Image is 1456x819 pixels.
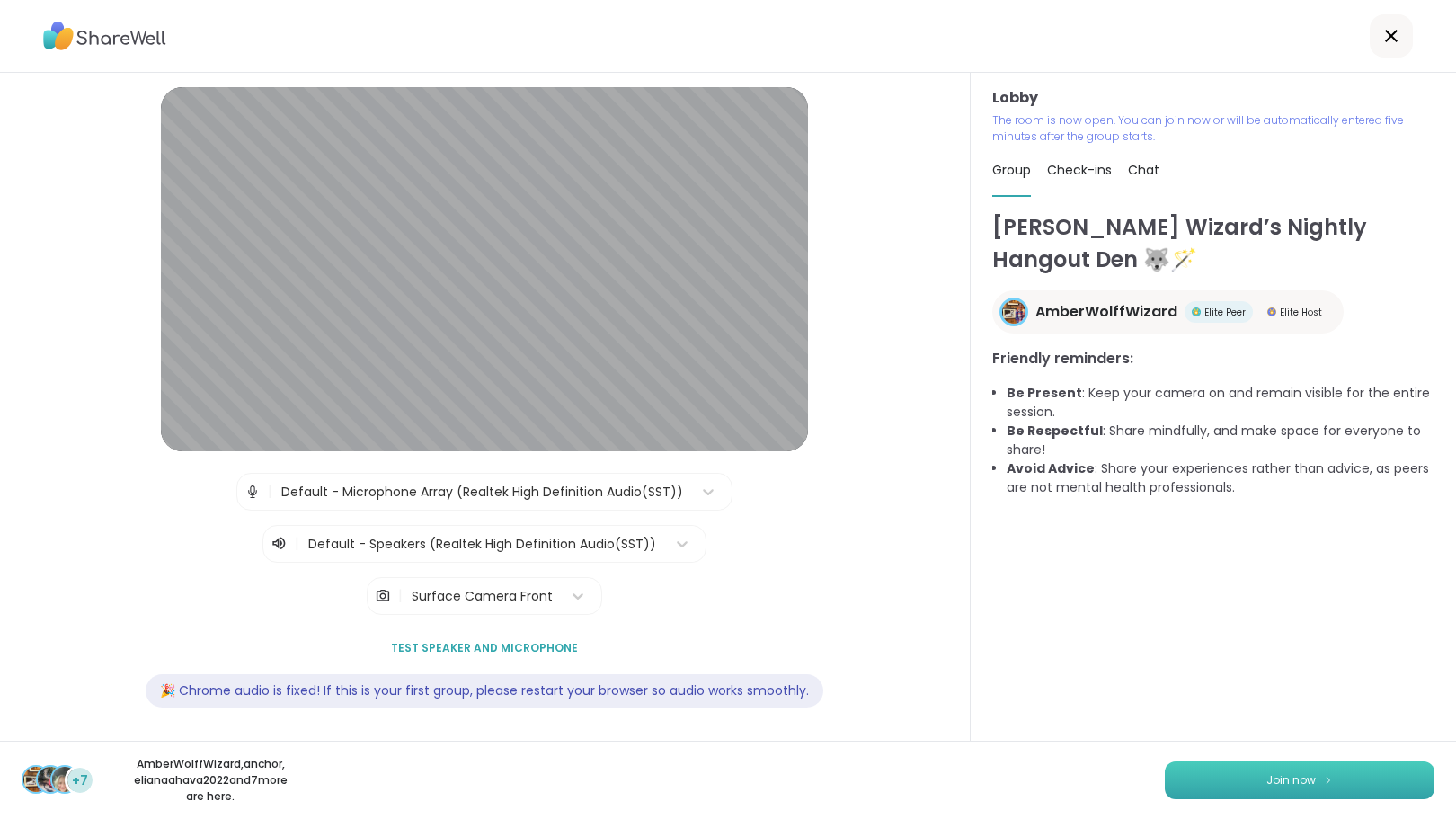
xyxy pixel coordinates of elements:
[992,290,1344,334] a: AmberWolffWizardAmberWolffWizardElite PeerElite PeerElite HostElite Host
[1007,384,1434,422] li: : Keep your camera on and remain visible for the entire session.
[1047,161,1112,179] span: Check-ins
[992,87,1434,109] h3: Lobby
[244,474,261,510] img: Microphone
[1266,772,1316,788] span: Join now
[1007,422,1103,440] b: Be Respectful
[146,674,823,708] div: 🎉 Chrome audio is fixed! If this is your first group, please restart your browser so audio works ...
[1204,306,1246,319] span: Elite Peer
[375,578,391,614] img: Camera
[1192,307,1201,316] img: Elite Peer
[1165,761,1434,799] button: Join now
[1280,306,1322,319] span: Elite Host
[384,629,585,667] button: Test speaker and microphone
[992,348,1434,369] h3: Friendly reminders:
[992,211,1434,276] h1: [PERSON_NAME] Wizard’s Nightly Hangout Den 🐺🪄
[992,112,1434,145] p: The room is now open. You can join now or will be automatically entered five minutes after the gr...
[295,533,299,555] span: |
[1007,459,1434,497] li: : Share your experiences rather than advice, as peers are not mental health professionals.
[110,756,311,805] p: AmberWolffWizard , anchor , elianaahava2022 and 7 more are here.
[38,767,63,792] img: anchor
[1007,384,1082,402] b: Be Present
[992,161,1031,179] span: Group
[1007,422,1434,459] li: : Share mindfully, and make space for everyone to share!
[1128,161,1159,179] span: Chat
[1323,775,1334,785] img: ShareWell Logomark
[43,15,166,57] img: ShareWell Logo
[23,767,49,792] img: AmberWolffWizard
[72,771,88,790] span: +7
[412,587,553,606] div: Surface Camera Front
[268,474,272,510] span: |
[281,483,683,502] div: Default - Microphone Array (Realtek High Definition Audio(SST))
[1267,307,1276,316] img: Elite Host
[391,640,578,656] span: Test speaker and microphone
[1007,459,1095,477] b: Avoid Advice
[1002,300,1025,324] img: AmberWolffWizard
[52,767,77,792] img: elianaahava2022
[398,578,403,614] span: |
[1035,301,1177,323] span: AmberWolffWizard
